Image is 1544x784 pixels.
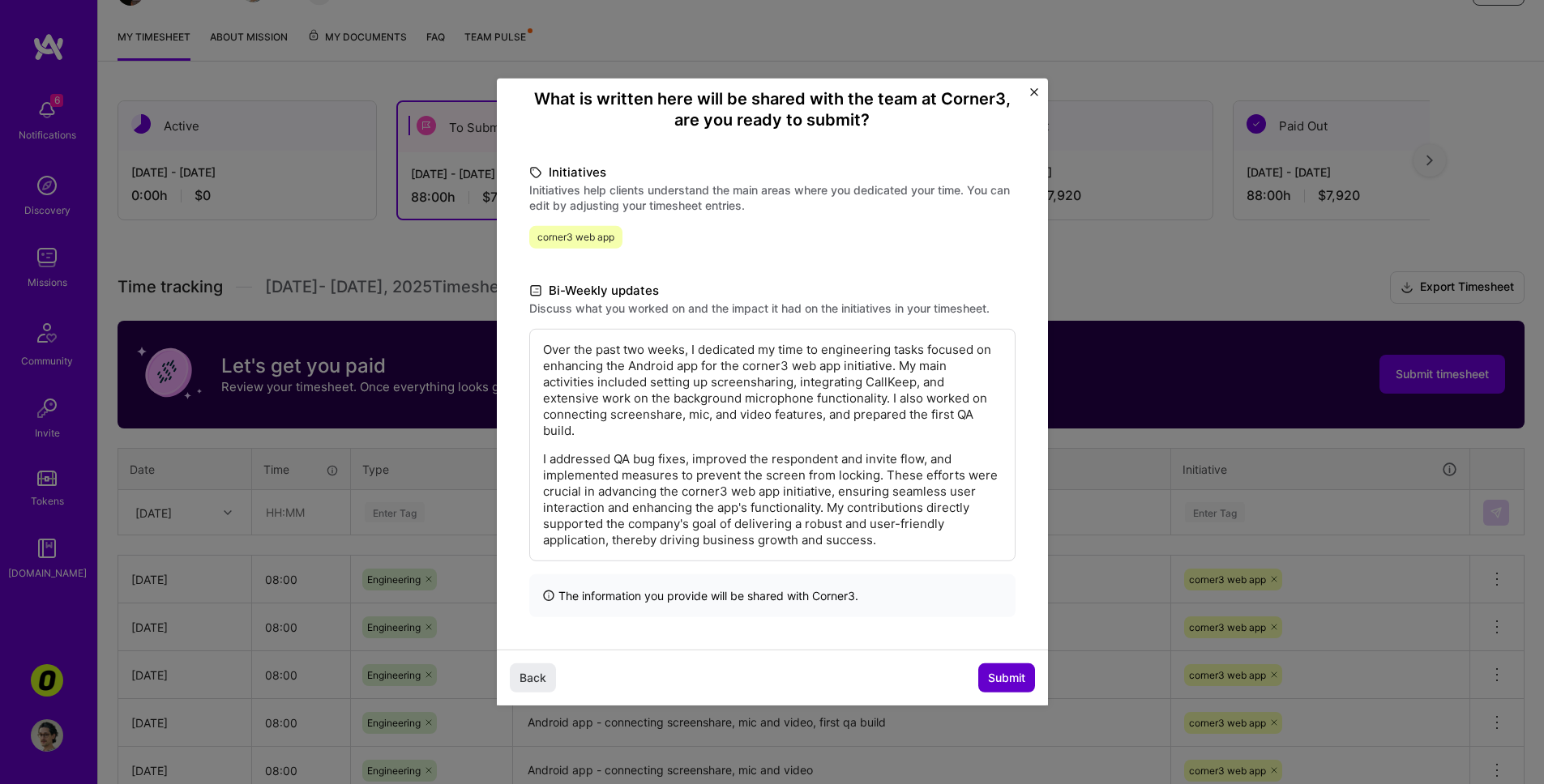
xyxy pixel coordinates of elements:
[529,164,542,182] i: icon TagBlack
[529,281,1016,300] label: Bi-Weekly updates
[510,663,556,692] button: Back
[543,451,1002,548] p: I addressed QA bug fixes, improved the respondent and invite flow, and implemented measures to pr...
[988,670,1025,686] span: Submit
[543,342,1002,439] p: Over the past two weeks, I dedicated my time to engineering tasks focused on enhancing the Androi...
[529,282,542,300] i: icon DocumentBlack
[529,300,1016,316] label: Discuss what you worked on and the impact it had on the initiatives in your timesheet.
[520,670,546,686] span: Back
[529,182,1016,213] label: Initiatives help clients understand the main areas where you dedicated your time. You can edit by...
[529,88,1016,130] h4: What is written here will be shared with the team at Corner3 , are you ready to submit?
[529,163,1016,182] label: Initiatives
[529,574,1016,617] div: The information you provide will be shared with Corner3 .
[542,587,555,604] i: icon InfoBlack
[529,226,622,249] span: corner3 web app
[978,663,1035,692] button: Submit
[1030,88,1038,105] button: Close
